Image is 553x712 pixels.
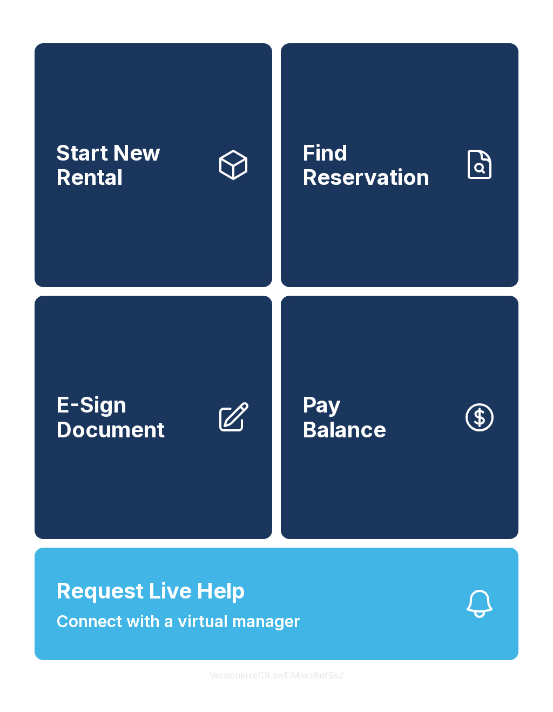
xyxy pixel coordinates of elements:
[302,141,454,190] span: Find Reservation
[302,392,386,442] span: Pay Balance
[56,609,300,634] span: Connect with a virtual manager
[281,296,518,540] button: PayBalance
[281,43,518,287] a: Find Reservation
[56,392,207,442] span: E-Sign Document
[35,43,272,287] a: Start New Rental
[56,575,245,607] span: Request Live Help
[35,548,518,660] button: Request Live HelpConnect with a virtual manager
[56,141,207,190] span: Start New Rental
[201,660,352,690] button: VersionkrrefDLawElMlwz8nfSsJ
[35,296,272,540] a: E-Sign Document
